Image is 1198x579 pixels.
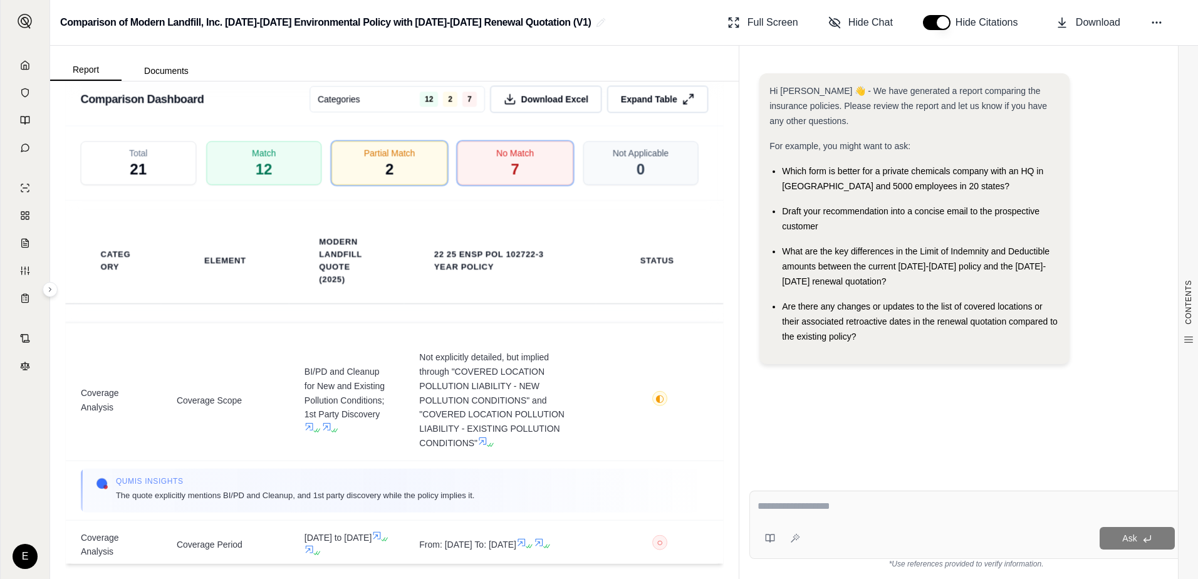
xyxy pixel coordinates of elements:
[420,92,438,107] span: 12
[129,147,148,160] span: Total
[769,86,1047,126] span: Hi [PERSON_NAME] 👋 - We have generated a report comparing the insurance policies. Please review t...
[8,203,42,228] a: Policy Comparisons
[304,365,389,436] span: BI/PD and Cleanup for New and Existing Pollution Conditions; 1st Party Discovery
[385,160,393,180] span: 2
[637,160,645,180] span: 0
[521,93,588,106] span: Download Excel
[81,531,147,559] span: Coverage Analysis
[490,86,602,113] button: Download Excel
[782,301,1058,342] span: Are there any changes or updates to the list of covered locations or their associated retroactive...
[782,246,1050,286] span: What are the key differences in the Limit of Indemnity and Deductible amounts between the current...
[130,160,147,180] span: 21
[443,92,457,107] span: 2
[511,160,519,180] span: 7
[318,93,360,106] span: Categories
[13,9,38,34] button: Expand sidebar
[18,14,33,29] img: Expand sidebar
[657,538,663,548] span: ○
[8,353,42,378] a: Legal Search Engine
[747,15,798,30] span: Full Screen
[115,489,474,502] span: The quote explicitly mentions BI/PD and Cleanup, and 1st party discovery while the policy implies...
[652,391,667,410] button: ◐
[304,531,389,559] span: [DATE] to [DATE]
[81,387,147,415] span: Coverage Analysis
[1100,527,1175,550] button: Ask
[419,538,581,552] span: From: [DATE] To: [DATE]
[8,108,42,133] a: Prompt Library
[621,93,677,106] span: Expand Table
[782,206,1039,231] span: Draft your recommendation into a concise email to the prospective customer
[176,538,274,552] span: Coverage Period
[81,88,204,111] h3: Comparison Dashboard
[8,231,42,256] a: Claim Coverage
[43,282,58,297] button: Expand sidebar
[625,248,689,275] th: Status
[782,166,1043,191] span: Which form is better for a private chemicals company with an HQ in [GEOGRAPHIC_DATA] and 5000 emp...
[176,394,274,408] span: Coverage Scope
[364,147,415,160] span: Partial Match
[613,147,669,160] span: Not Applicable
[310,86,485,113] button: Categories1227
[749,559,1183,569] div: *Use references provided to verify information.
[189,248,261,275] th: Element
[8,53,42,78] a: Home
[8,175,42,201] a: Single Policy
[95,477,108,490] img: Qumis
[419,351,581,451] span: Not explicitly detailed, but implied through "COVERED LOCATION POLLUTION LIABILITY - NEW POLLUTIO...
[85,241,146,281] th: Category
[769,141,910,151] span: For example, you might want to ask:
[8,135,42,160] a: Chat
[13,544,38,569] div: E
[1122,533,1137,543] span: Ask
[1184,280,1194,325] span: CONTENTS
[496,147,534,160] span: No Match
[304,229,389,294] th: Modern Landfill Quote (2025)
[8,80,42,105] a: Documents Vault
[8,286,42,311] a: Coverage Table
[652,535,667,555] button: ○
[607,86,709,113] button: Expand Table
[256,160,273,180] span: 12
[50,60,122,81] button: Report
[823,10,898,35] button: Hide Chat
[462,92,477,107] span: 7
[122,61,211,81] button: Documents
[1076,15,1120,30] span: Download
[848,15,893,30] span: Hide Chat
[722,10,803,35] button: Full Screen
[252,147,276,160] span: Match
[8,258,42,283] a: Custom Report
[1051,10,1125,35] button: Download
[115,476,474,486] span: Qumis INSIGHTS
[8,326,42,351] a: Contract Analysis
[419,241,581,281] th: 22 25 ENSP POL 102722-3 Year policy
[60,11,591,34] h2: Comparison of Modern Landfill, Inc. [DATE]-[DATE] Environmental Policy with [DATE]-[DATE] Renewal...
[655,394,664,404] span: ◐
[956,15,1026,30] span: Hide Citations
